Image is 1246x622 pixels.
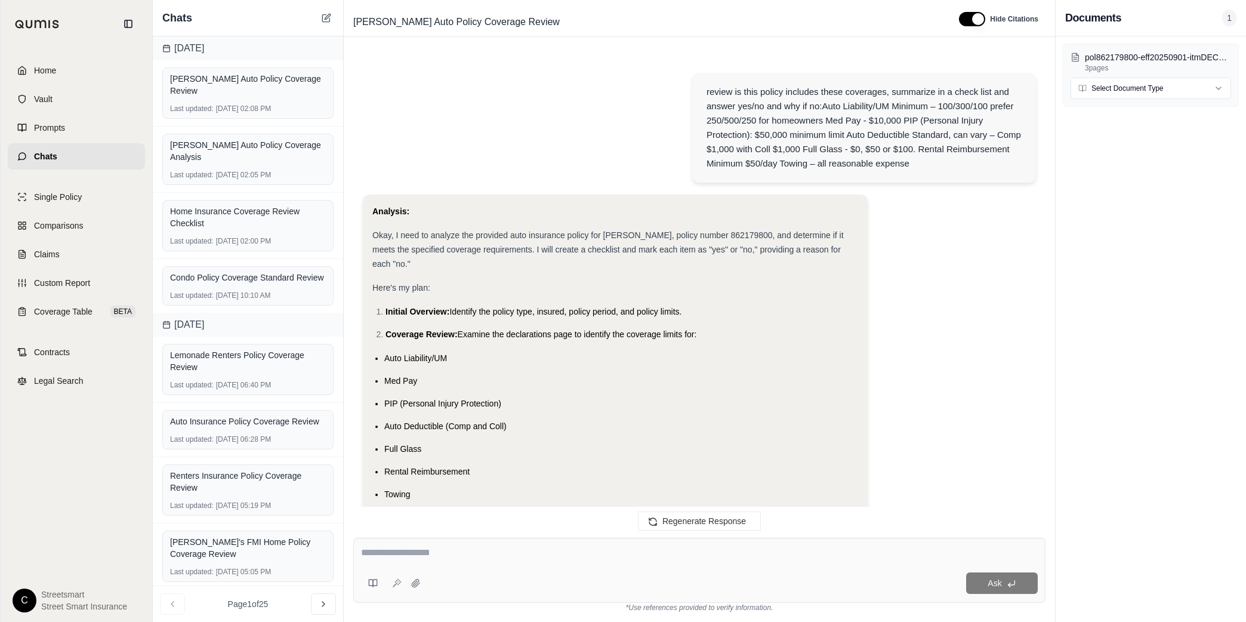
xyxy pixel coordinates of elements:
[41,589,127,601] span: Streetsmart
[153,36,343,60] div: [DATE]
[966,572,1038,594] button: Ask
[348,13,565,32] span: [PERSON_NAME] Auto Policy Coverage Review
[170,170,214,180] span: Last updated:
[170,470,326,494] div: Renters Insurance Policy Coverage Review
[8,86,145,112] a: Vault
[1071,51,1231,73] button: pol862179800-eff20250901-itmDECPAGE-trnNBS-tdt20250901.pdf3pages
[170,291,214,300] span: Last updated:
[8,339,145,365] a: Contracts
[34,122,65,134] span: Prompts
[34,150,57,162] span: Chats
[384,421,507,431] span: Auto Deductible (Comp and Coll)
[153,313,343,337] div: [DATE]
[170,567,326,577] div: [DATE] 05:05 PM
[170,349,326,373] div: Lemonade Renters Policy Coverage Review
[170,139,326,163] div: [PERSON_NAME] Auto Policy Coverage Analysis
[990,14,1038,24] span: Hide Citations
[34,277,90,289] span: Custom Report
[8,57,145,84] a: Home
[385,307,449,316] span: Initial Overview:
[170,415,326,427] div: Auto Insurance Policy Coverage Review
[638,512,761,531] button: Regenerate Response
[34,93,53,105] span: Vault
[170,567,214,577] span: Last updated:
[458,330,697,339] span: Examine the declarations page to identify the coverage limits for:
[34,191,82,203] span: Single Policy
[662,516,746,526] span: Regenerate Response
[8,241,145,267] a: Claims
[8,213,145,239] a: Comparisons
[34,248,60,260] span: Claims
[119,14,138,33] button: Collapse sidebar
[170,170,326,180] div: [DATE] 02:05 PM
[228,598,269,610] span: Page 1 of 25
[34,346,70,358] span: Contracts
[384,376,417,386] span: Med Pay
[170,380,214,390] span: Last updated:
[110,306,135,318] span: BETA
[13,589,36,612] div: C
[34,375,84,387] span: Legal Search
[384,353,447,363] span: Auto Liability/UM
[8,270,145,296] a: Custom Report
[319,11,334,25] button: New Chat
[170,536,326,560] div: [PERSON_NAME]'s FMI Home Policy Coverage Review
[8,298,145,325] a: Coverage TableBETA
[988,578,1001,588] span: Ask
[170,380,326,390] div: [DATE] 06:40 PM
[384,489,411,499] span: Towing
[170,104,214,113] span: Last updated:
[170,236,214,246] span: Last updated:
[1222,10,1236,26] span: 1
[34,220,83,232] span: Comparisons
[1085,63,1231,73] p: 3 pages
[8,368,145,394] a: Legal Search
[384,399,501,408] span: PIP (Personal Injury Protection)
[170,501,214,510] span: Last updated:
[8,143,145,170] a: Chats
[170,104,326,113] div: [DATE] 02:08 PM
[385,330,458,339] span: Coverage Review:
[372,283,430,292] span: Here's my plan:
[170,435,214,444] span: Last updated:
[170,291,326,300] div: [DATE] 10:10 AM
[170,501,326,510] div: [DATE] 05:19 PM
[162,10,192,26] span: Chats
[170,435,326,444] div: [DATE] 06:28 PM
[8,184,145,210] a: Single Policy
[1085,51,1231,63] p: pol862179800-eff20250901-itmDECPAGE-trnNBS-tdt20250901.pdf
[348,13,945,32] div: Edit Title
[384,444,421,454] span: Full Glass
[372,230,844,269] span: Okay, I need to analyze the provided auto insurance policy for [PERSON_NAME], policy number 86217...
[353,603,1045,612] div: *Use references provided to verify information.
[170,205,326,229] div: Home Insurance Coverage Review Checklist
[170,73,326,97] div: [PERSON_NAME] Auto Policy Coverage Review
[34,64,56,76] span: Home
[8,115,145,141] a: Prompts
[15,20,60,29] img: Qumis Logo
[1065,10,1121,26] h3: Documents
[41,601,127,612] span: Street Smart Insurance
[34,306,92,318] span: Coverage Table
[170,272,326,284] div: Condo Policy Coverage Standard Review
[449,307,681,316] span: Identify the policy type, insured, policy period, and policy limits.
[384,467,470,476] span: Rental Reimbursement
[372,207,409,216] strong: Analysis:
[707,85,1022,171] div: review is this policy includes these coverages, summarize in a check list and answer yes/no and w...
[170,236,326,246] div: [DATE] 02:00 PM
